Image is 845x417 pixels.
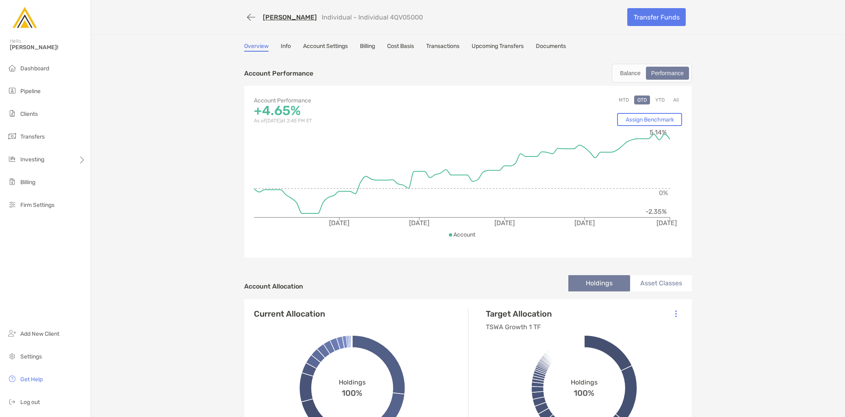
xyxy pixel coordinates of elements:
tspan: -2.35% [646,208,667,215]
span: Log out [20,399,40,406]
div: segmented control [612,64,692,83]
span: Settings [20,353,42,360]
span: Dashboard [20,65,49,72]
a: Documents [536,43,566,52]
img: Zoe Logo [10,3,39,33]
tspan: [DATE] [574,219,595,227]
a: Account Settings [303,43,348,52]
img: add_new_client icon [7,328,17,338]
img: investing icon [7,154,17,164]
span: [PERSON_NAME]! [10,44,86,51]
button: All [670,96,682,104]
tspan: [DATE] [329,219,349,227]
span: Investing [20,156,44,163]
span: Add New Client [20,330,59,337]
a: Billing [360,43,375,52]
img: pipeline icon [7,86,17,96]
li: Holdings [568,275,630,291]
tspan: 0% [659,189,668,197]
div: Balance [615,67,645,79]
li: Asset Classes [630,275,692,291]
img: Icon List Menu [675,310,677,317]
span: Pipeline [20,88,41,95]
tspan: 5.14% [650,128,667,136]
span: 100% [574,386,594,398]
p: Account [453,230,475,240]
a: Transfer Funds [627,8,686,26]
img: billing icon [7,177,17,187]
p: Account Performance [254,96,468,106]
img: settings icon [7,351,17,361]
span: 100% [342,386,362,398]
p: Individual - Individual 4QV05000 [322,13,423,21]
img: get-help icon [7,374,17,384]
img: logout icon [7,397,17,406]
tspan: [DATE] [409,219,429,227]
p: +4.65% [254,106,468,116]
a: [PERSON_NAME] [263,13,317,21]
img: clients icon [7,109,17,118]
span: Billing [20,179,35,186]
img: dashboard icon [7,63,17,73]
span: Holdings [339,378,366,386]
button: QTD [634,96,650,104]
a: Assign Benchmark [617,113,682,126]
a: Transactions [426,43,459,52]
h4: Account Allocation [244,282,303,290]
button: MTD [615,96,632,104]
span: Get Help [20,376,43,383]
span: Clients [20,111,38,117]
span: Holdings [571,378,598,386]
a: Info [281,43,291,52]
a: Overview [244,43,269,52]
h4: Target Allocation [486,309,552,319]
p: As of [DATE] at 2:45 PM ET [254,116,468,126]
tspan: [DATE] [656,219,677,227]
span: Firm Settings [20,202,54,208]
button: YTD [652,96,668,104]
div: Performance [647,67,688,79]
img: transfers icon [7,131,17,141]
h4: Current Allocation [254,309,325,319]
img: firm-settings icon [7,200,17,209]
tspan: [DATE] [494,219,515,227]
p: Account Performance [244,68,313,78]
span: Transfers [20,133,45,140]
p: TSWA Growth 1 TF [486,322,552,332]
a: Upcoming Transfers [472,43,524,52]
a: Cost Basis [387,43,414,52]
